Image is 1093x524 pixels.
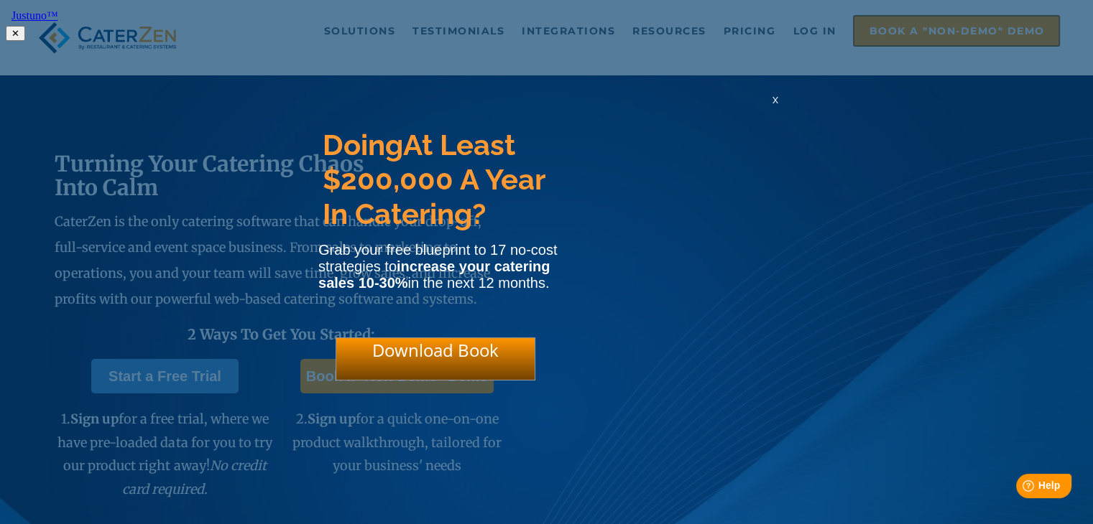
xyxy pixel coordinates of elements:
strong: increase your catering sales 10-30% [318,258,550,291]
div: Download Book [336,337,535,380]
button: ✕ [6,26,25,41]
span: At Least $200,000 A Year In Catering? [323,128,545,230]
span: Grab your free blueprint to 17 no-cost strategies to in the next 12 months. [318,242,557,291]
span: Download Book [372,338,499,362]
iframe: Help widget launcher [965,468,1077,508]
div: x [764,93,787,121]
span: x [773,93,778,106]
span: Doing [323,128,403,162]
